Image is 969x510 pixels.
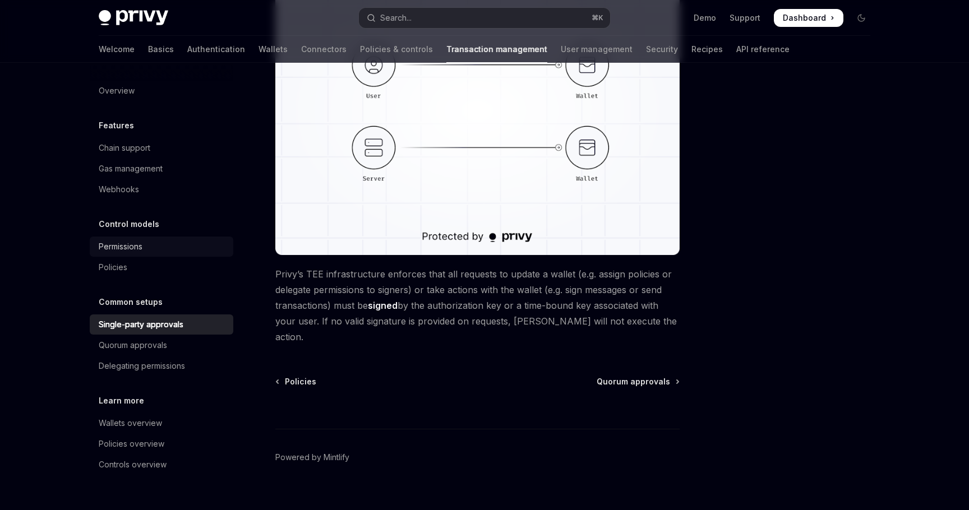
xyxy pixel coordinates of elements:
[99,240,142,253] div: Permissions
[99,141,150,155] div: Chain support
[783,12,826,24] span: Dashboard
[301,36,347,63] a: Connectors
[774,9,843,27] a: Dashboard
[99,394,144,407] h5: Learn more
[90,314,233,335] a: Single-party approvals
[99,295,163,309] h5: Common setups
[99,183,139,196] div: Webhooks
[90,138,233,158] a: Chain support
[99,217,159,231] h5: Control models
[275,452,349,463] a: Powered by Mintlify
[285,376,316,387] span: Policies
[90,237,233,257] a: Permissions
[359,8,610,28] button: Open search
[90,81,233,101] a: Overview
[99,339,167,352] div: Quorum approvals
[592,13,603,22] span: ⌘ K
[646,36,678,63] a: Security
[597,376,679,387] a: Quorum approvals
[852,9,870,27] button: Toggle dark mode
[259,36,288,63] a: Wallets
[99,437,164,451] div: Policies overview
[99,458,167,471] div: Controls overview
[360,36,433,63] a: Policies & controls
[380,11,412,25] div: Search...
[694,12,716,24] a: Demo
[90,434,233,454] a: Policies overview
[99,119,134,132] h5: Features
[99,84,135,98] div: Overview
[90,413,233,433] a: Wallets overview
[276,376,316,387] a: Policies
[275,266,680,345] span: Privy’s TEE infrastructure enforces that all requests to update a wallet (e.g. assign policies or...
[90,159,233,179] a: Gas management
[691,36,723,63] a: Recipes
[99,162,163,175] div: Gas management
[99,36,135,63] a: Welcome
[99,318,183,331] div: Single-party approvals
[99,359,185,373] div: Delegating permissions
[90,356,233,376] a: Delegating permissions
[597,376,670,387] span: Quorum approvals
[90,335,233,355] a: Quorum approvals
[90,257,233,277] a: Policies
[99,10,168,26] img: dark logo
[736,36,790,63] a: API reference
[446,36,547,63] a: Transaction management
[99,261,127,274] div: Policies
[368,300,398,311] strong: signed
[99,416,162,430] div: Wallets overview
[730,12,760,24] a: Support
[90,455,233,475] a: Controls overview
[561,36,633,63] a: User management
[187,36,245,63] a: Authentication
[148,36,174,63] a: Basics
[90,179,233,200] a: Webhooks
